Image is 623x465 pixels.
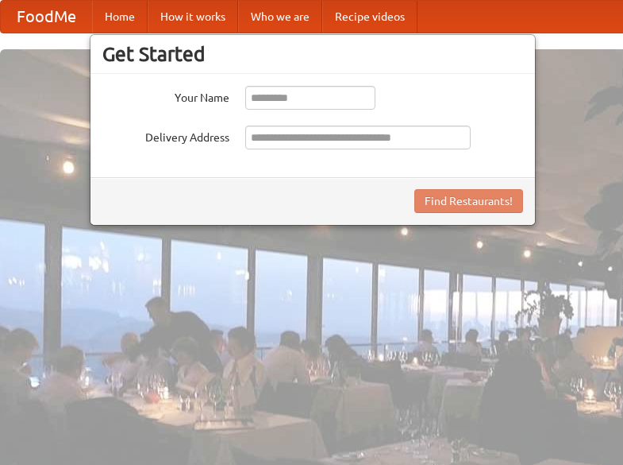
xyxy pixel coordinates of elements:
[102,126,229,145] label: Delivery Address
[1,1,92,33] a: FoodMe
[102,42,523,66] h3: Get Started
[92,1,148,33] a: Home
[102,86,229,106] label: Your Name
[322,1,417,33] a: Recipe videos
[148,1,238,33] a: How it works
[238,1,322,33] a: Who we are
[414,189,523,213] button: Find Restaurants!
